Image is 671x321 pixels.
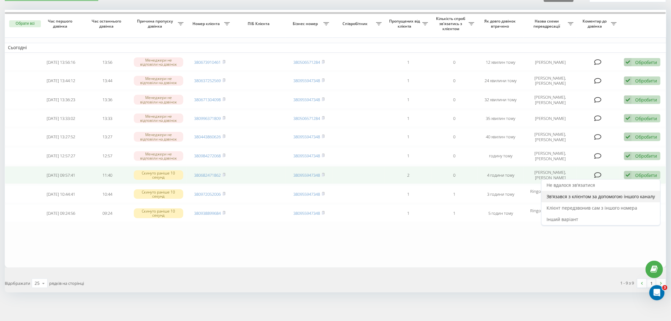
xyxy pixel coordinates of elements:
div: Обробити [635,78,657,84]
td: 24 хвилини тому [478,72,524,89]
a: 380955947348 [294,78,320,83]
td: 13:36 [84,91,130,109]
td: 1 [385,204,431,222]
span: Номер клієнта [190,21,224,26]
td: [DATE] 13:33:02 [38,110,84,127]
td: [PERSON_NAME], [PERSON_NAME] [524,72,577,89]
td: [DATE] 13:27:52 [38,128,84,146]
td: [PERSON_NAME] [524,110,577,127]
span: 3 [662,285,668,290]
a: 380972052006 [194,191,221,197]
a: 380955947348 [294,134,320,140]
td: [DATE] 12:57:27 [38,147,84,165]
td: 0 [431,166,478,184]
div: Скинуто раніше 10 секунд [134,208,184,218]
td: [DATE] 10:44:41 [38,185,84,203]
span: Час останнього дзвінка [89,19,125,29]
td: 12 хвилин тому [478,54,524,71]
td: 0 [431,91,478,109]
td: 0 [431,128,478,146]
td: 0 [431,54,478,71]
td: 40 хвилин тому [478,128,524,146]
a: 380996371809 [194,115,221,121]
div: Обробити [635,115,657,121]
a: 380955947348 [294,97,320,102]
span: Як довго дзвінок втрачено [483,19,519,29]
td: 32 хвилини тому [478,91,524,109]
td: 4 години тому [478,166,524,184]
td: 13:33 [84,110,130,127]
td: 13:56 [84,54,130,71]
div: Обробити [635,153,657,159]
span: Клієнт передзвонив сам з іншого номера [547,205,637,211]
td: 2 [385,166,431,184]
div: Менеджери не відповіли на дзвінок [134,132,184,141]
div: Менеджери не відповіли на дзвінок [134,76,184,85]
span: Бізнес номер [289,21,323,26]
a: 380955947348 [294,210,320,216]
td: [DATE] 13:44:12 [38,72,84,89]
div: Обробити [635,134,657,140]
div: Скинуто раніше 10 секунд [134,189,184,199]
span: ПІБ Клієнта [238,21,280,26]
a: 380443860626 [194,134,221,140]
a: 380984272068 [194,153,221,159]
a: 380955947348 [294,153,320,159]
td: 1 [431,185,478,203]
div: Менеджери не відповіли на дзвінок [134,95,184,104]
td: 11:40 [84,166,130,184]
span: Відображати [5,280,30,286]
td: [DATE] 13:56:16 [38,54,84,71]
span: Співробітник [335,21,376,26]
span: Зв'язався з клієнтом за допомогою іншого каналу [547,193,655,200]
a: 380637252569 [194,78,221,83]
span: рядків на сторінці [49,280,84,286]
div: Менеджери не відповіли на дзвінок [134,114,184,123]
td: 1 [385,185,431,203]
span: Коментар до дзвінка [580,19,611,29]
td: 1 [385,110,431,127]
td: [DATE] 13:36:23 [38,91,84,109]
div: Обробити [635,59,657,65]
span: Кількість спроб зв'язатись з клієнтом [434,16,469,31]
td: 1 [385,91,431,109]
td: 1 [385,72,431,89]
td: Ringostat responsible manager [524,185,577,203]
td: 1 [431,204,478,222]
td: [PERSON_NAME], [PERSON_NAME] [524,128,577,146]
a: 380506571284 [294,115,320,121]
span: Причина пропуску дзвінка [134,19,178,29]
td: 0 [431,147,478,165]
div: Обробити [635,172,657,178]
div: Менеджери не відповіли на дзвінок [134,57,184,67]
a: 1 [647,279,656,288]
td: [PERSON_NAME], [PERSON_NAME] [524,147,577,165]
td: [DATE] 09:57:41 [38,166,84,184]
td: [PERSON_NAME] [524,54,577,71]
td: Ringostat responsible manager [524,204,577,222]
div: 1 - 9 з 9 [621,280,634,286]
td: 1 [385,147,431,165]
td: [DATE] 09:24:56 [38,204,84,222]
td: [PERSON_NAME], [PERSON_NAME] [524,91,577,109]
iframe: Intercom live chat [649,285,665,300]
a: 380938899684 [194,210,221,216]
a: 380955947348 [294,191,320,197]
td: 09:24 [84,204,130,222]
a: 380671304098 [194,97,221,102]
td: 12:57 [84,147,130,165]
td: 5 годин тому [478,204,524,222]
td: 35 хвилин тому [478,110,524,127]
td: годину тому [478,147,524,165]
span: Не вдалося зв'язатися [547,182,595,188]
td: [PERSON_NAME], [PERSON_NAME] [524,166,577,184]
div: Обробити [635,97,657,103]
div: Скинуто раніше 10 секунд [134,170,184,180]
td: 0 [431,110,478,127]
button: Обрати всі [9,20,41,27]
a: 380673910461 [194,59,221,65]
td: 13:44 [84,72,130,89]
td: 13:27 [84,128,130,146]
div: Менеджери не відповіли на дзвінок [134,151,184,161]
span: Пропущених від клієнта [388,19,422,29]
